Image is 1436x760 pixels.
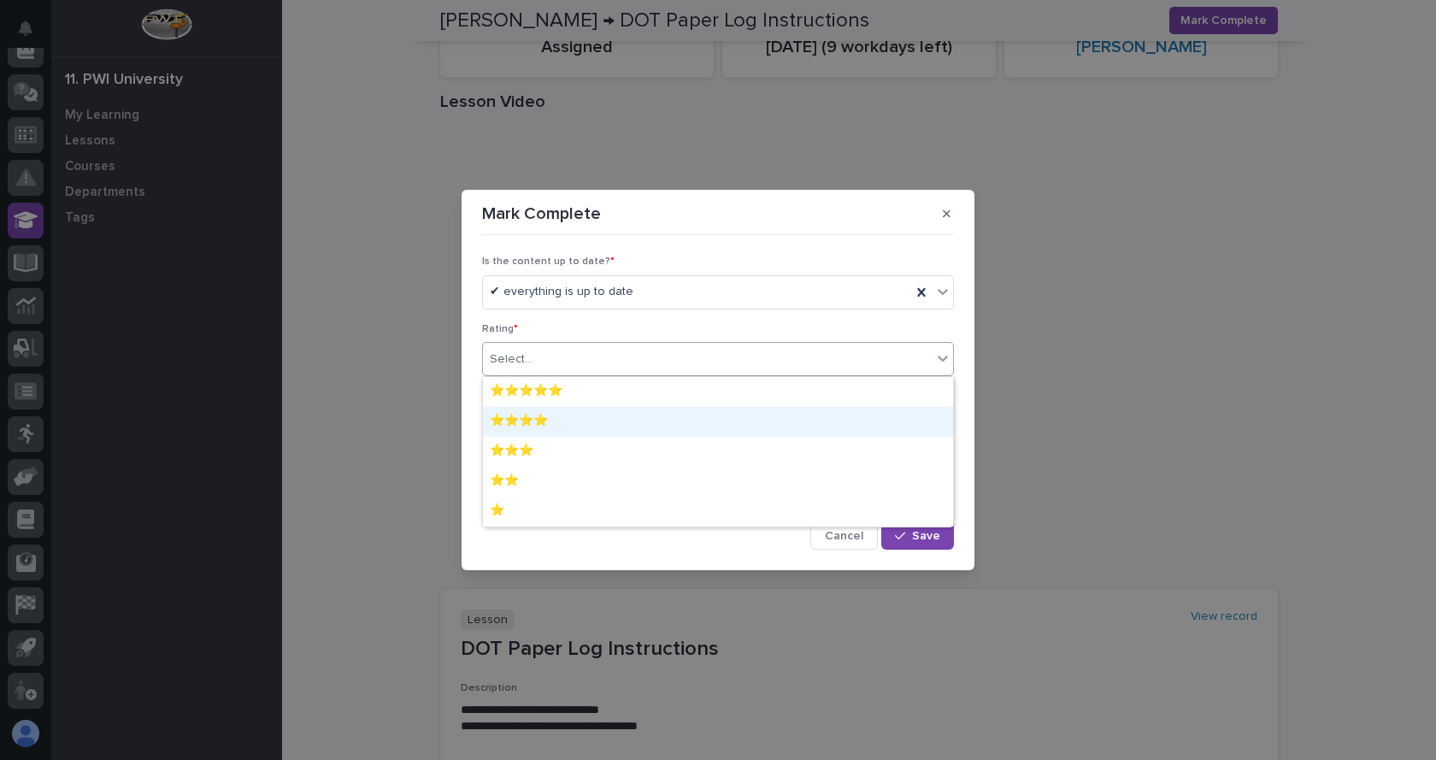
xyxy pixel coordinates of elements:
[483,467,953,497] div: ⭐⭐
[482,256,615,267] span: Is the content up to date?
[825,530,863,542] span: Cancel
[810,522,878,550] button: Cancel
[881,522,954,550] button: Save
[482,203,601,224] p: Mark Complete
[483,437,953,467] div: ⭐⭐⭐
[483,497,953,527] div: ⭐
[482,324,518,334] span: Rating
[483,377,953,407] div: ⭐⭐⭐⭐⭐
[483,407,953,437] div: ⭐⭐⭐⭐
[912,530,940,542] span: Save
[490,351,533,368] div: Select...
[490,283,633,301] span: ✔ everything is up to date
